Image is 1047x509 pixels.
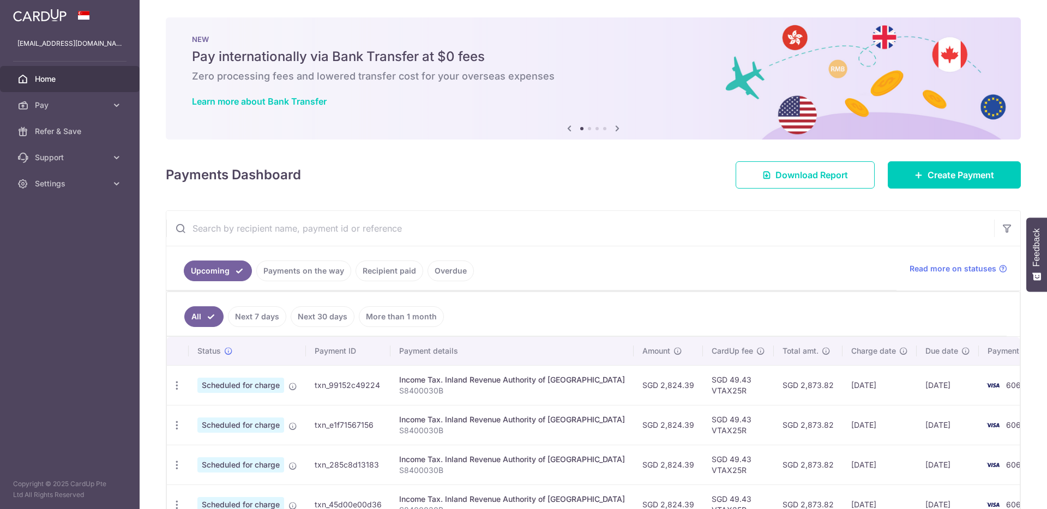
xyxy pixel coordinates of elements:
[192,70,995,83] h6: Zero processing fees and lowered transfer cost for your overseas expenses
[634,445,703,484] td: SGD 2,824.39
[774,445,843,484] td: SGD 2,873.82
[703,405,774,445] td: SGD 49.43 VTAX25R
[291,306,354,327] a: Next 30 days
[306,405,390,445] td: txn_e1f71567156
[982,458,1004,471] img: Bank Card
[703,445,774,484] td: SGD 49.43 VTAX25R
[306,337,390,365] th: Payment ID
[399,494,625,505] div: Income Tax. Inland Revenue Authority of [GEOGRAPHIC_DATA]
[634,365,703,405] td: SGD 2,824.39
[306,445,390,484] td: txn_285c8d13183
[1026,217,1047,292] button: Feedback - Show survey
[228,306,286,327] a: Next 7 days
[35,126,107,137] span: Refer & Save
[774,365,843,405] td: SGD 2,873.82
[917,365,979,405] td: [DATE]
[399,454,625,465] div: Income Tax. Inland Revenue Authority of [GEOGRAPHIC_DATA]
[399,385,625,396] p: S8400030B
[35,74,107,84] span: Home
[736,161,875,189] a: Download Report
[399,465,625,476] p: S8400030B
[703,365,774,405] td: SGD 49.43 VTAX25R
[13,9,67,22] img: CardUp
[925,346,958,356] span: Due date
[1006,420,1026,429] span: 6068
[399,414,625,425] div: Income Tax. Inland Revenue Authority of [GEOGRAPHIC_DATA]
[1032,228,1042,266] span: Feedback
[17,38,122,49] p: [EMAIL_ADDRESS][DOMAIN_NAME]
[192,35,995,44] p: NEW
[712,346,753,356] span: CardUp fee
[356,260,423,281] a: Recipient paid
[888,161,1021,189] a: Create Payment
[166,165,301,185] h4: Payments Dashboard
[192,96,327,107] a: Learn more about Bank Transfer
[928,168,994,181] span: Create Payment
[35,152,107,163] span: Support
[306,365,390,405] td: txn_99152c49224
[399,425,625,436] p: S8400030B
[184,260,252,281] a: Upcoming
[917,405,979,445] td: [DATE]
[197,457,284,472] span: Scheduled for charge
[35,178,107,189] span: Settings
[843,365,917,405] td: [DATE]
[783,346,819,356] span: Total amt.
[197,378,284,393] span: Scheduled for charge
[197,417,284,433] span: Scheduled for charge
[917,445,979,484] td: [DATE]
[982,419,1004,432] img: Bank Card
[166,17,1021,140] img: Bank transfer banner
[982,379,1004,392] img: Bank Card
[851,346,896,356] span: Charge date
[399,374,625,385] div: Income Tax. Inland Revenue Authority of [GEOGRAPHIC_DATA]
[197,346,221,356] span: Status
[1006,500,1026,509] span: 6068
[359,306,444,327] a: More than 1 month
[1006,380,1026,390] span: 6068
[390,337,634,365] th: Payment details
[774,405,843,445] td: SGD 2,873.82
[775,168,848,181] span: Download Report
[256,260,351,281] a: Payments on the way
[843,445,917,484] td: [DATE]
[910,263,996,274] span: Read more on statuses
[35,100,107,111] span: Pay
[910,263,1007,274] a: Read more on statuses
[634,405,703,445] td: SGD 2,824.39
[642,346,670,356] span: Amount
[843,405,917,445] td: [DATE]
[184,306,224,327] a: All
[428,260,474,281] a: Overdue
[1006,460,1026,469] span: 6068
[166,211,994,246] input: Search by recipient name, payment id or reference
[192,48,995,65] h5: Pay internationally via Bank Transfer at $0 fees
